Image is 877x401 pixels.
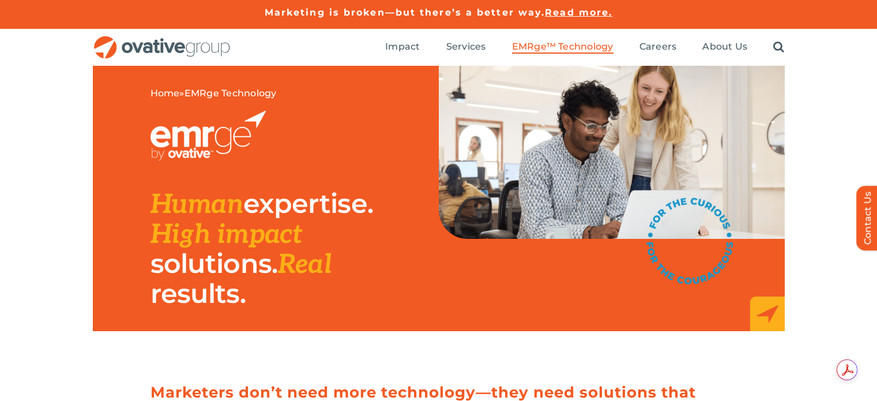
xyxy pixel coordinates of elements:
span: Impact [385,41,420,53]
img: EMRge_HomePage_Elements_Arrow Box [750,297,785,331]
span: Human [150,189,244,221]
a: Impact [385,41,420,54]
span: EMRge™ Technology [512,41,613,53]
span: About Us [702,41,747,53]
a: Services [446,41,486,54]
span: Careers [639,41,677,53]
span: High impact [150,219,302,251]
span: Services [446,41,486,53]
a: Marketing is broken—but there’s a better way. [265,7,545,18]
span: » [150,88,277,99]
a: Home [150,88,180,99]
span: solutions. [150,247,278,280]
a: Careers [639,41,677,54]
a: About Us [702,41,747,54]
a: OG_Full_horizontal_RGB [93,35,231,46]
span: results. [150,277,246,310]
img: EMRge Landing Page Header Image [439,66,785,239]
a: Search [773,41,784,54]
a: Read more. [545,7,612,18]
span: Real [278,249,332,281]
span: expertise. [243,187,373,220]
a: EMRge™ Technology [512,41,613,54]
span: EMRge Technology [185,88,277,99]
img: EMRGE_RGB_wht [150,111,266,160]
nav: Menu [385,29,784,66]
